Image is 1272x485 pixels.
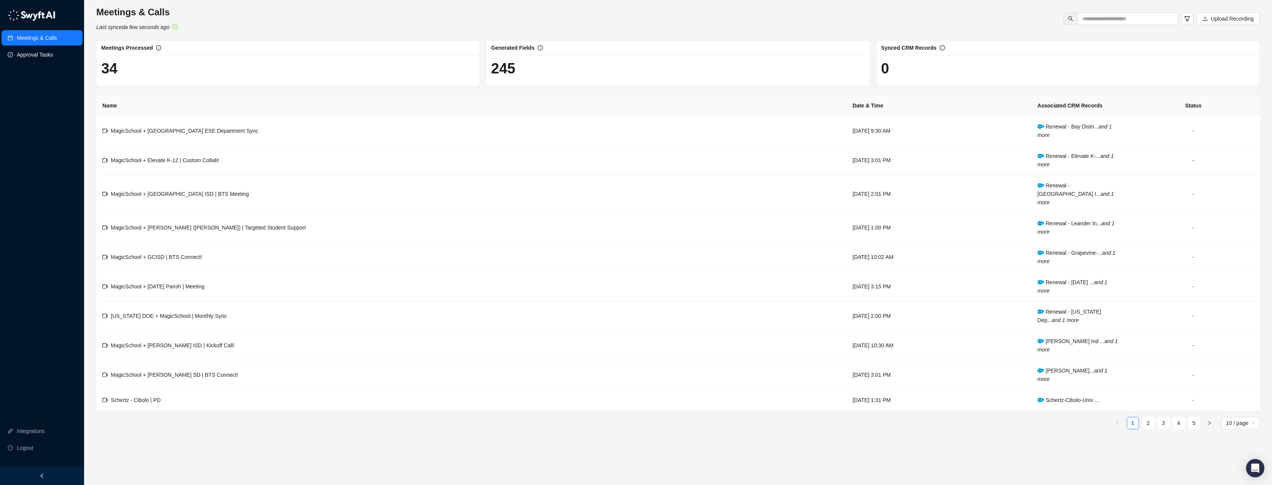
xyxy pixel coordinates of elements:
span: check-circle [172,24,178,29]
span: Logout [17,440,33,456]
span: info-circle [156,45,161,50]
span: info-circle [940,45,945,50]
span: video-camera [102,284,108,289]
td: - [1127,146,1260,175]
h1: 0 [881,60,1255,77]
h1: 34 [101,60,475,77]
th: Associated CRM Records [1031,95,1127,116]
span: Renewal - [GEOGRAPHIC_DATA] I... [1037,182,1114,205]
h1: 245 [491,60,865,77]
span: [PERSON_NAME] Ind ... [1037,338,1118,353]
span: Renewal - [US_STATE] Dep... [1037,309,1101,323]
i: and 1 more [1037,279,1107,294]
span: video-camera [102,343,108,348]
i: and 1 more [1037,124,1112,138]
li: 2 [1142,417,1154,429]
span: logout [8,445,13,451]
td: - [1127,242,1260,272]
span: Renewal - Elevate K-... [1037,153,1114,168]
td: - [1127,116,1260,146]
th: Date & Time [846,95,1031,116]
td: [DATE] 2:01 PM [846,175,1031,213]
span: Schertz-Cibolo-Univ ... [1037,397,1099,403]
td: [DATE] 10:02 AM [846,242,1031,272]
span: Meetings Processed [101,45,153,51]
span: Renewal - Grapevine-... [1037,250,1115,264]
i: and 1 more [1037,250,1115,264]
td: - [1127,301,1260,331]
span: video-camera [102,191,108,197]
span: Upload Recording [1211,15,1254,23]
td: - [1127,272,1260,301]
span: Renewal - [DATE] ... [1037,279,1107,294]
a: 2 [1142,417,1154,429]
td: [DATE] 1:31 PM [846,390,1031,411]
span: video-camera [102,313,108,319]
span: search [1068,16,1073,21]
span: video-camera [102,254,108,260]
td: - [1127,360,1260,390]
span: 10 / page [1226,417,1255,429]
a: 3 [1158,417,1169,429]
button: Upload Recording [1196,13,1260,25]
span: [PERSON_NAME]... [1037,368,1107,382]
td: - [1127,331,1260,360]
span: MagicSchool + GCISD | BTS Connect! [111,254,202,260]
span: Synced CRM Records [881,45,937,51]
h3: Meetings & Calls [96,6,178,18]
span: MagicSchool + [GEOGRAPHIC_DATA] ESE Department Sync [111,128,258,134]
th: Status [1127,95,1260,116]
td: [DATE] 9:30 AM [846,116,1031,146]
i: and 1 more [1037,368,1107,382]
td: [DATE] 10:30 AM [846,331,1031,360]
span: left [39,473,45,478]
li: Previous Page [1112,417,1124,429]
a: 5 [1188,417,1200,429]
span: MagicSchool + [PERSON_NAME] ISD | Kickoff Call! [111,342,235,348]
span: MagicSchool + [PERSON_NAME] ([PERSON_NAME]) | Targeted Student Support [111,225,306,231]
a: Meetings & Calls [17,30,57,46]
span: video-camera [102,397,108,403]
span: Renewal - Leander In... [1037,220,1115,235]
li: Next Page [1203,417,1215,429]
a: 4 [1173,417,1184,429]
a: Integrations [17,423,45,439]
td: - [1127,213,1260,242]
i: and 1 more [1037,338,1118,353]
div: Open Intercom Messenger [1246,459,1264,477]
span: MagicSchool + [DATE] Parish | Meeting [111,283,204,290]
i: and 1 more [1037,191,1114,205]
td: [DATE] 3:01 PM [846,146,1031,175]
a: 1 [1127,417,1139,429]
div: Page Size [1222,417,1260,429]
td: [DATE] 2:00 PM [846,301,1031,331]
i: and 1 more [1052,317,1079,323]
span: Renewal - Bay Distri... [1037,124,1112,138]
td: [DATE] 3:15 PM [846,272,1031,301]
span: video-camera [102,128,108,133]
li: 4 [1173,417,1185,429]
span: MagicSchool + [GEOGRAPHIC_DATA] ISD | BTS Meeting [111,191,249,197]
td: [DATE] 3:01 PM [846,360,1031,390]
li: 1 [1127,417,1139,429]
span: info-circle [538,45,543,50]
li: 5 [1188,417,1200,429]
span: MagicSchool + Elevate K-12 | Custom Collab! [111,157,219,163]
span: [US_STATE] DOE + MagicSchool | Monthly Sync [111,313,227,319]
td: - [1127,390,1260,411]
button: right [1203,417,1215,429]
span: filter [1184,16,1190,22]
span: MagicSchool + [PERSON_NAME] SD | BTS Connect! [111,372,238,378]
th: Name [96,95,846,116]
button: left [1112,417,1124,429]
span: right [1207,421,1212,425]
span: upload [1202,16,1208,21]
span: Generated Fields [491,45,535,51]
td: - [1127,175,1260,213]
span: video-camera [102,372,108,378]
i: Last synced a few seconds ago [96,24,169,30]
span: Schertz - Cibolo | PD [111,397,160,403]
span: video-camera [102,225,108,230]
a: Approval Tasks [17,47,53,62]
span: video-camera [102,158,108,163]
